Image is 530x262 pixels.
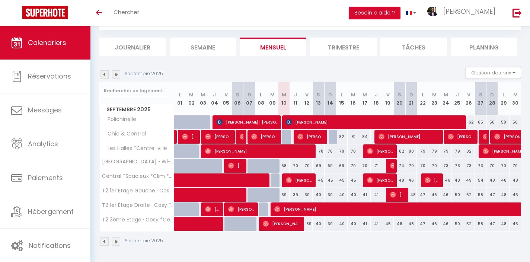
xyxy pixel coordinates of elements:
div: 45 [336,173,348,187]
div: 73 [475,159,486,173]
span: [PERSON_NAME] [483,130,486,144]
abbr: M [363,91,367,98]
span: [PERSON_NAME] [228,159,243,173]
img: logout [513,8,522,17]
div: 80 [405,144,417,158]
span: [PERSON_NAME] [286,173,313,187]
div: 54 [475,173,486,187]
span: Central *Spacieux *Clim *Wi-Fi *Terrasse Privée [101,173,175,179]
li: Semaine [170,38,236,56]
span: T2 3ème Étage · Cosy *Central *Calme *4 Couchages *Wi-Fi *Smart TV [101,217,175,223]
button: Besoin d'aide ? [349,7,400,19]
div: 70 [290,159,301,173]
span: Hébergement [28,207,74,216]
span: Notifications [29,241,71,250]
div: 70 [510,159,521,173]
abbr: J [375,91,378,98]
span: [PERSON_NAME] [297,130,324,144]
li: Tâches [380,38,447,56]
div: 48 [498,217,510,231]
div: 70 [359,159,371,173]
div: 47 [417,217,428,231]
th: 01 [174,82,186,115]
div: 73 [463,159,475,173]
span: Calendriers [28,38,66,47]
th: 06 [232,82,243,115]
abbr: D [409,91,413,98]
abbr: J [294,91,297,98]
div: 82 [336,130,348,144]
th: 25 [451,82,463,115]
abbr: L [341,91,343,98]
span: [PERSON_NAME] [379,130,440,144]
div: 79 [451,144,463,158]
th: 23 [428,82,440,115]
span: [PERSON_NAME] [390,159,394,173]
div: 78 [348,144,359,158]
div: 40 [348,188,359,202]
div: 45 [348,173,359,187]
div: 73 [451,159,463,173]
span: [PERSON_NAME] [228,202,255,216]
div: 48 [451,173,463,187]
div: 48 [510,173,521,187]
abbr: M [351,91,355,98]
span: T2 1er Étage Droite · Cosy *Central *Calme *3 Couchages *Wi-Fi *Smart TV [101,202,175,208]
th: 30 [510,82,521,115]
div: 74 [394,159,405,173]
th: 21 [405,82,417,115]
th: 26 [463,82,475,115]
div: 70 [301,159,313,173]
abbr: J [456,91,459,98]
th: 04 [209,82,220,115]
div: 71 [371,159,382,173]
div: 49 [463,173,475,187]
li: Mensuel [240,38,307,56]
div: 56 [510,115,521,129]
div: 45 [382,217,394,231]
div: 39 [301,217,313,231]
span: [PERSON_NAME] [390,188,405,202]
th: 09 [266,82,278,115]
div: 69 [313,159,324,173]
img: Super Booking [22,6,68,19]
div: 41 [359,217,371,231]
div: 47 [486,188,498,202]
div: 52 [463,188,475,202]
div: 46 [440,217,451,231]
div: 70 [486,159,498,173]
abbr: V [305,91,309,98]
abbr: M [513,91,518,98]
span: [PERSON_NAME] [448,130,475,144]
div: 48 [394,217,405,231]
th: 12 [301,82,313,115]
input: Rechercher un logement... [104,84,170,98]
abbr: S [317,91,320,98]
th: 17 [359,82,371,115]
th: 22 [417,82,428,115]
span: [PERSON_NAME] [205,202,220,216]
div: 48 [498,173,510,187]
div: 79 [440,144,451,158]
span: Analytics [28,139,58,148]
div: 39 [325,188,336,202]
th: 20 [394,82,405,115]
abbr: S [236,91,239,98]
span: [GEOGRAPHIC_DATA] • Wi-Fi • [GEOGRAPHIC_DATA] • Vidéoprojecteur [101,159,175,164]
th: 05 [220,82,232,115]
div: 62 [463,115,475,129]
div: 40 [336,188,348,202]
span: T2 1er Étage Gauche · Cosy *Central *Calme *3 Couchages *Wi-Fi *Smart TV [101,188,175,194]
div: 46 [405,173,417,187]
span: Septembre 2025 [100,104,174,115]
div: 70 [428,159,440,173]
th: 29 [498,82,510,115]
div: 47 [417,188,428,202]
th: 10 [278,82,290,115]
abbr: J [213,91,216,98]
div: 70 [417,159,428,173]
div: 81 [348,130,359,144]
div: 79 [428,144,440,158]
abbr: L [502,91,505,98]
th: 28 [486,82,498,115]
